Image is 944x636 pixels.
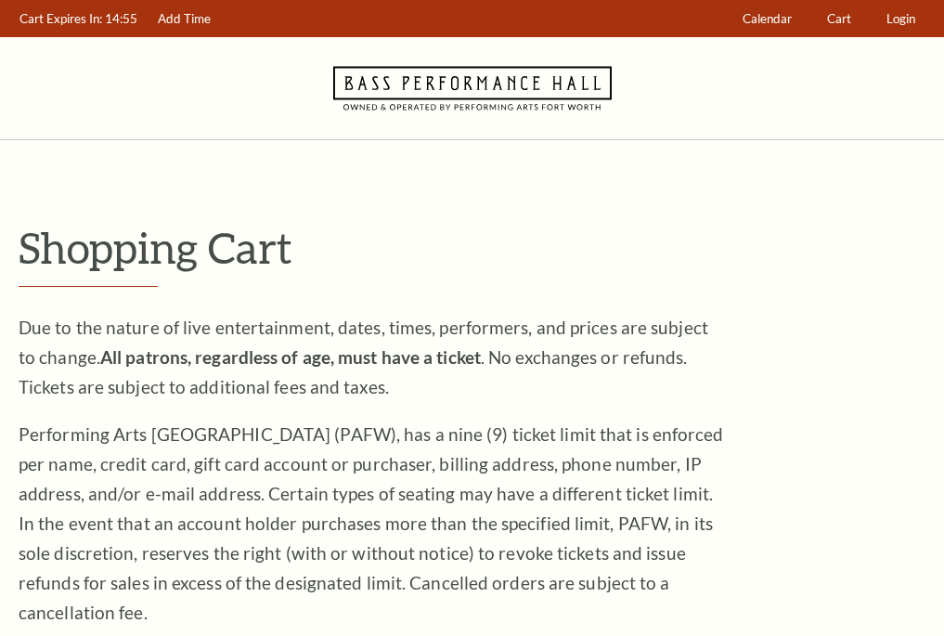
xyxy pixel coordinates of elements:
[734,1,801,37] a: Calendar
[105,11,137,26] span: 14:55
[19,317,708,397] span: Due to the nature of live entertainment, dates, times, performers, and prices are subject to chan...
[886,11,915,26] span: Login
[878,1,925,37] a: Login
[149,1,220,37] a: Add Time
[19,420,724,628] p: Performing Arts [GEOGRAPHIC_DATA] (PAFW), has a nine (9) ticket limit that is enforced per name, ...
[743,11,792,26] span: Calendar
[19,11,102,26] span: Cart Expires In:
[819,1,860,37] a: Cart
[827,11,851,26] span: Cart
[100,346,481,368] strong: All patrons, regardless of age, must have a ticket
[19,224,925,271] p: Shopping Cart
